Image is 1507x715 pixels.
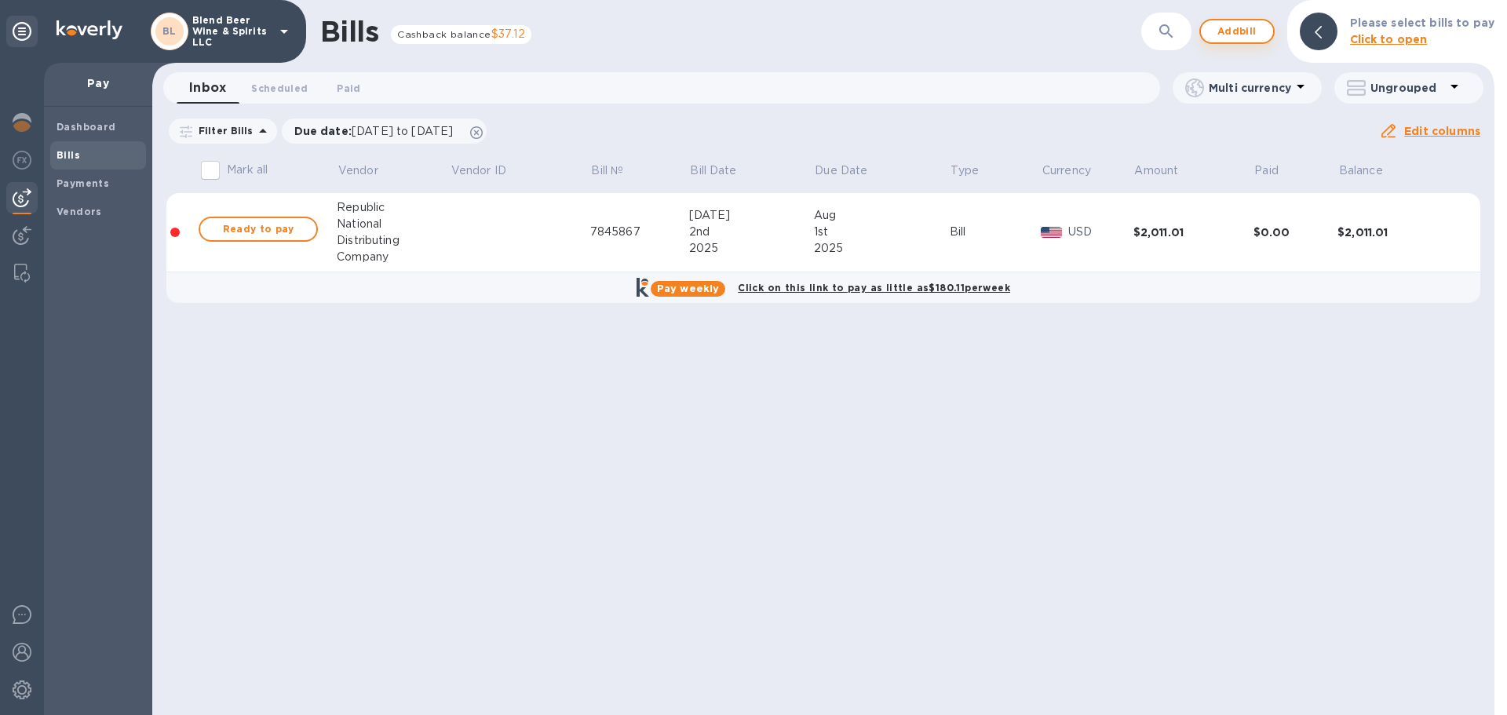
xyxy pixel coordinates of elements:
[491,27,525,40] span: $37.12
[1134,162,1199,179] span: Amount
[338,162,399,179] span: Vendor
[1199,19,1275,44] button: Addbill
[337,80,360,97] span: Paid
[1254,162,1299,179] span: Paid
[689,240,814,257] div: 2025
[690,162,757,179] span: Bill Date
[213,220,304,239] span: Ready to pay
[192,15,271,48] p: Blend Beer Wine & Spirits LLC
[337,232,450,249] div: Distributing
[57,149,80,161] b: Bills
[251,80,308,97] span: Scheduled
[1339,162,1383,179] p: Balance
[1254,162,1279,179] p: Paid
[1209,80,1291,96] p: Multi currency
[738,282,1010,294] b: Click on this link to pay as little as $180.11 per week
[1068,224,1133,240] p: USD
[590,224,689,240] div: 7845867
[814,224,950,240] div: 1st
[282,119,487,144] div: Due date:[DATE] to [DATE]
[199,217,318,242] button: Ready to pay
[352,125,453,137] span: [DATE] to [DATE]
[57,206,102,217] b: Vendors
[227,162,268,178] p: Mark all
[657,283,719,294] b: Pay weekly
[1042,162,1091,179] p: Currency
[337,216,450,232] div: National
[815,162,867,179] p: Due Date
[1339,162,1403,179] span: Balance
[689,207,814,224] div: [DATE]
[1404,125,1480,137] u: Edit columns
[57,20,122,39] img: Logo
[162,25,177,37] b: BL
[951,162,999,179] span: Type
[57,177,109,189] b: Payments
[320,15,378,48] h1: Bills
[189,77,226,99] span: Inbox
[950,224,1042,240] div: Bill
[397,28,491,40] span: Cashback balance
[951,162,979,179] p: Type
[337,199,450,216] div: Republic
[591,162,644,179] span: Bill №
[1213,22,1261,41] span: Add bill
[338,162,378,179] p: Vendor
[57,75,140,91] p: Pay
[1370,80,1445,96] p: Ungrouped
[814,207,950,224] div: Aug
[294,123,462,139] p: Due date :
[1350,33,1428,46] b: Click to open
[1253,224,1338,240] div: $0.00
[1133,224,1253,240] div: $2,011.01
[13,151,31,170] img: Foreign exchange
[192,124,254,137] p: Filter Bills
[57,121,116,133] b: Dashboard
[1041,227,1062,238] img: USD
[451,162,527,179] span: Vendor ID
[591,162,623,179] p: Bill №
[815,162,888,179] span: Due Date
[337,249,450,265] div: Company
[689,224,814,240] div: 2nd
[6,16,38,47] div: Unpin categories
[1337,224,1458,240] div: $2,011.01
[814,240,950,257] div: 2025
[451,162,506,179] p: Vendor ID
[1350,16,1494,29] b: Please select bills to pay
[690,162,736,179] p: Bill Date
[1134,162,1178,179] p: Amount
